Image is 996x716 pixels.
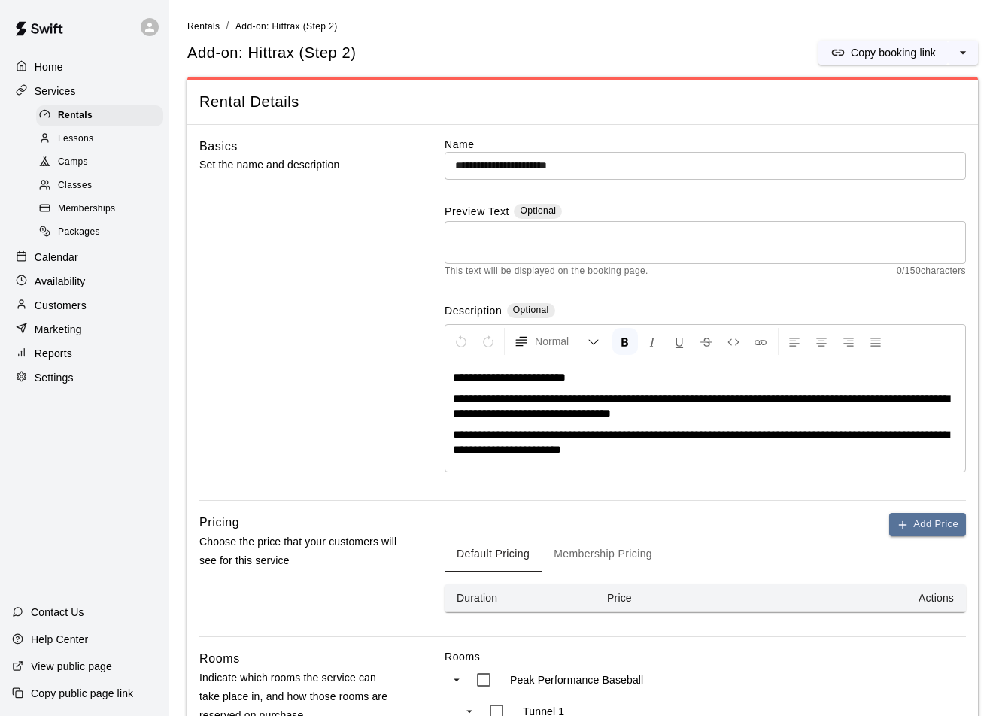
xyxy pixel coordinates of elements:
[12,342,157,365] a: Reports
[187,18,978,35] nav: breadcrumb
[187,20,220,32] a: Rentals
[31,686,133,701] p: Copy public page link
[12,270,157,293] a: Availability
[818,41,978,65] div: split button
[889,513,966,536] button: Add Price
[445,536,542,572] button: Default Pricing
[58,178,92,193] span: Classes
[782,328,807,355] button: Left Align
[35,274,86,289] p: Availability
[535,334,588,349] span: Normal
[187,21,220,32] span: Rentals
[36,199,163,220] div: Memberships
[36,222,163,243] div: Packages
[694,328,719,355] button: Format Strikethrough
[58,132,94,147] span: Lessons
[667,328,692,355] button: Format Underline
[12,246,157,268] a: Calendar
[809,328,834,355] button: Center Align
[199,92,966,112] span: Rental Details
[35,370,74,385] p: Settings
[199,532,399,570] p: Choose the price that your customers will see for this service
[745,584,966,612] th: Actions
[445,303,502,320] label: Description
[58,225,100,240] span: Packages
[508,328,606,355] button: Formatting Options
[851,45,936,60] p: Copy booking link
[445,137,966,152] label: Name
[445,204,509,221] label: Preview Text
[58,202,115,217] span: Memberships
[31,659,112,674] p: View public page
[863,328,888,355] button: Justify Align
[748,328,773,355] button: Insert Link
[948,41,978,65] button: select merge strategy
[36,175,163,196] div: Classes
[445,264,648,279] span: This text will be displayed on the booking page.
[639,328,665,355] button: Format Italics
[235,21,338,32] span: Add-on: Hittrax (Step 2)
[12,80,157,102] a: Services
[542,536,664,572] button: Membership Pricing
[199,513,239,532] h6: Pricing
[836,328,861,355] button: Right Align
[35,59,63,74] p: Home
[35,250,78,265] p: Calendar
[35,83,76,99] p: Services
[445,584,595,612] th: Duration
[12,56,157,78] a: Home
[595,584,745,612] th: Price
[12,366,157,389] a: Settings
[226,18,229,34] li: /
[513,305,549,315] span: Optional
[36,221,169,244] a: Packages
[36,129,163,150] div: Lessons
[58,108,93,123] span: Rentals
[36,104,169,127] a: Rentals
[31,605,84,620] p: Contact Us
[12,294,157,317] a: Customers
[475,328,501,355] button: Redo
[35,298,87,313] p: Customers
[199,137,238,156] h6: Basics
[818,41,948,65] button: Copy booking link
[35,346,72,361] p: Reports
[36,152,163,173] div: Camps
[36,151,169,174] a: Camps
[36,174,169,198] a: Classes
[35,322,82,337] p: Marketing
[448,328,474,355] button: Undo
[36,127,169,150] a: Lessons
[58,155,88,170] span: Camps
[612,328,638,355] button: Format Bold
[520,205,556,216] span: Optional
[445,649,966,664] label: Rooms
[36,198,169,221] a: Memberships
[31,632,88,647] p: Help Center
[199,649,240,669] h6: Rooms
[36,105,163,126] div: Rentals
[897,264,966,279] span: 0 / 150 characters
[199,156,399,174] p: Set the name and description
[12,318,157,341] a: Marketing
[721,328,746,355] button: Insert Code
[510,672,643,687] p: Peak Performance Baseball
[187,43,357,63] h5: Add-on: Hittrax (Step 2)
